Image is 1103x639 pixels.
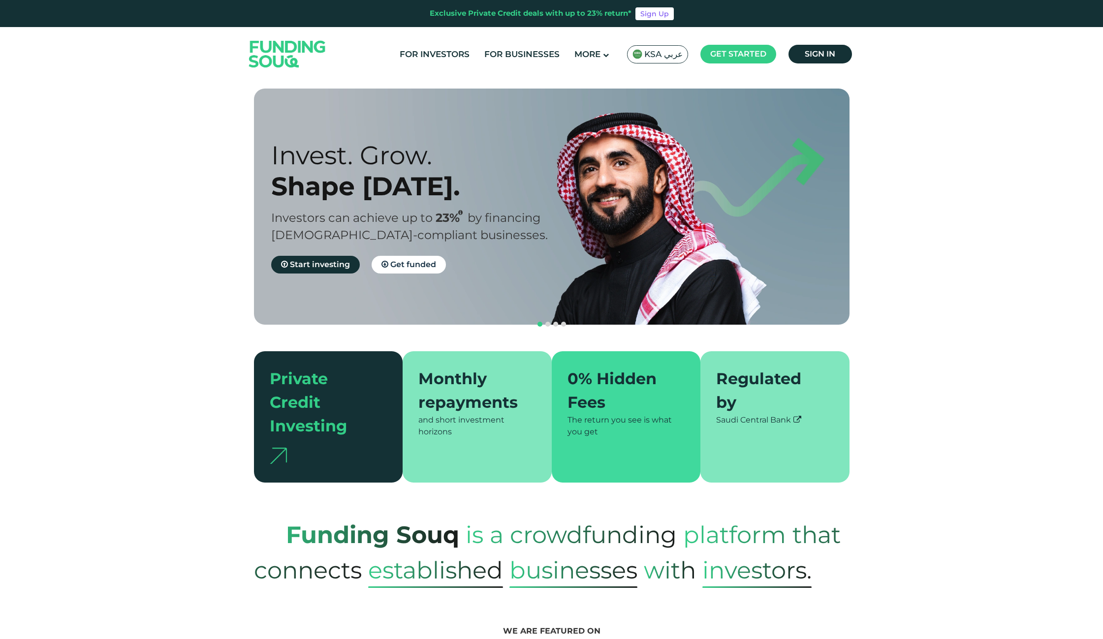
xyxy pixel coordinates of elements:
div: Saudi Central Bank [716,414,834,426]
span: More [574,49,600,59]
span: 23% [436,211,468,225]
a: Get funded [372,256,446,274]
span: Investors. [702,552,812,588]
img: arrow [270,448,287,464]
div: and short investment horizons [418,414,536,438]
div: Private Credit Investing [270,367,376,438]
span: established [368,552,503,588]
span: platform that connects [254,511,841,594]
div: Invest. Grow. [271,140,569,171]
a: For Businesses [482,46,562,62]
button: navigation [552,320,560,328]
button: navigation [544,320,552,328]
span: Sign in [805,49,835,59]
div: Shape [DATE]. [271,171,569,202]
a: For Investors [397,46,472,62]
span: Get funded [390,260,436,269]
strong: Funding Souq [286,520,459,549]
div: The return you see is what you get [567,414,685,438]
a: Start investing [271,256,360,274]
div: Monthly repayments [418,367,524,414]
img: Logo [239,29,336,79]
span: Get started [710,49,766,59]
span: Investors can achieve up to [271,211,433,225]
span: with [644,546,696,594]
i: 23% IRR (expected) ~ 15% Net yield (expected) [458,210,463,215]
span: We are featured on [503,626,600,636]
div: Regulated by [716,367,822,414]
span: Start investing [290,260,350,269]
a: Sign Up [635,7,674,20]
a: Sign in [788,45,852,63]
button: navigation [560,320,567,328]
div: 0% Hidden Fees [567,367,673,414]
button: navigation [536,320,544,328]
img: SA Flag [632,49,642,59]
span: Businesses [509,552,637,588]
div: Exclusive Private Credit deals with up to 23% return* [430,8,631,19]
span: KSA عربي [644,49,683,60]
span: is a crowdfunding [466,511,677,559]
